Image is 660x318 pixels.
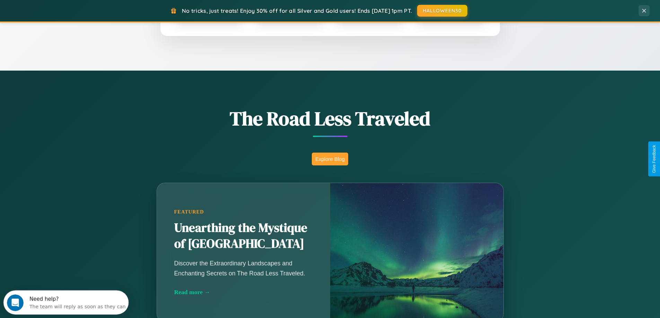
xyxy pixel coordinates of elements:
span: No tricks, just treats! Enjoy 30% off for all Silver and Gold users! Ends [DATE] 1pm PT. [182,7,412,14]
div: Read more → [174,289,313,296]
p: Discover the Extraordinary Landscapes and Enchanting Secrets on The Road Less Traveled. [174,258,313,278]
h1: The Road Less Traveled [122,105,538,132]
div: Featured [174,209,313,215]
button: Explore Blog [312,153,348,165]
div: Open Intercom Messenger [3,3,129,22]
iframe: Intercom live chat discovery launcher [3,290,129,315]
iframe: Intercom live chat [7,294,24,311]
h2: Unearthing the Mystique of [GEOGRAPHIC_DATA] [174,220,313,252]
div: The team will reply as soon as they can [26,11,122,19]
div: Give Feedback [652,145,657,173]
button: HALLOWEEN30 [417,5,467,17]
div: Need help? [26,6,122,11]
